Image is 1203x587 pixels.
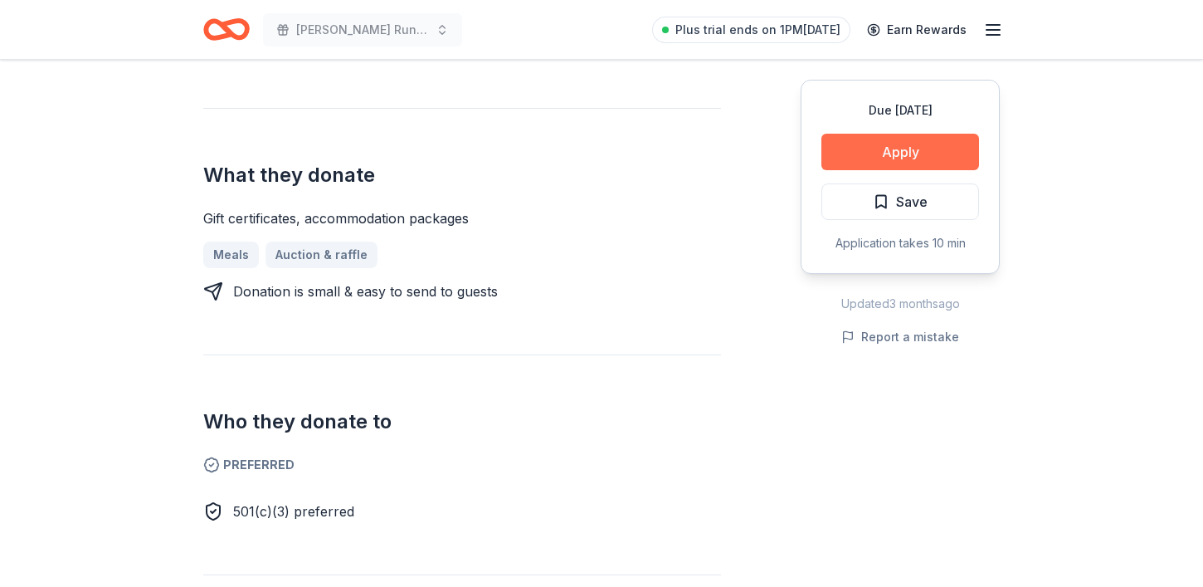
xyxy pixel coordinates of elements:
a: Plus trial ends on 1PM[DATE] [652,17,850,43]
div: Application takes 10 min [821,233,979,253]
div: Updated 3 months ago [801,294,1000,314]
button: Report a mistake [841,327,959,347]
div: Gift certificates, accommodation packages [203,208,721,228]
span: 501(c)(3) preferred [233,503,354,520]
a: Earn Rewards [857,15,977,45]
button: [PERSON_NAME] Runner Educational Center 40th Anniversary Celebration [263,13,462,46]
div: Donation is small & easy to send to guests [233,281,498,301]
h2: Who they donate to [203,408,721,435]
span: Save [896,191,928,213]
div: Due [DATE] [821,100,979,120]
span: Plus trial ends on 1PM[DATE] [675,20,840,40]
a: Meals [203,242,259,268]
span: Preferred [203,455,721,475]
a: Auction & raffle [265,242,377,268]
a: Home [203,10,250,49]
button: Save [821,183,979,220]
h2: What they donate [203,162,721,188]
span: [PERSON_NAME] Runner Educational Center 40th Anniversary Celebration [296,20,429,40]
button: Apply [821,134,979,170]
